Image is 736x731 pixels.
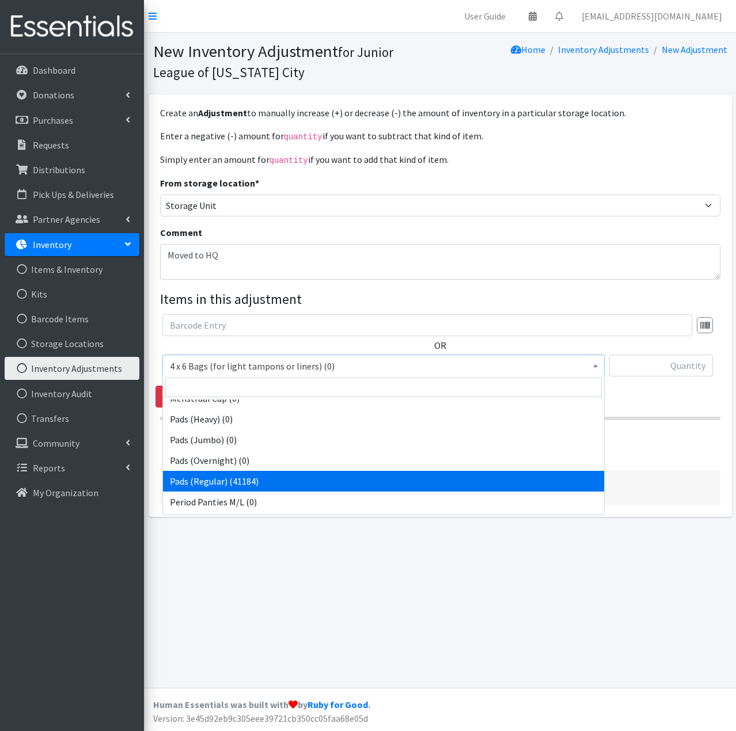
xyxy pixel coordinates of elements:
[5,357,139,380] a: Inventory Adjustments
[5,183,139,206] a: Pick Ups & Deliveries
[572,5,731,28] a: [EMAIL_ADDRESS][DOMAIN_NAME]
[160,176,259,190] label: From storage location
[5,208,139,231] a: Partner Agencies
[162,355,605,376] span: 4 x 6 Bags (for light tampons or liners) (0)
[160,106,720,120] p: Create an to manually increase (+) or decrease (-) the amount of inventory in a particular storag...
[5,332,139,355] a: Storage Locations
[33,189,114,200] p: Pick Ups & Deliveries
[153,44,393,81] small: for Junior League of [US_STATE] City
[153,41,436,81] h1: New Inventory Adjustment
[609,355,713,376] input: Quantity
[5,7,139,46] img: HumanEssentials
[163,409,604,429] li: Pads (Heavy) (0)
[5,283,139,306] a: Kits
[160,226,202,239] label: Comment
[5,382,139,405] a: Inventory Audit
[5,233,139,256] a: Inventory
[170,358,597,374] span: 4 x 6 Bags (for light tampons or liners) (0)
[198,107,247,119] strong: Adjustment
[5,307,139,330] a: Barcode Items
[33,139,69,151] p: Requests
[5,481,139,504] a: My Organization
[434,338,446,352] label: OR
[163,492,604,512] li: Period Panties M/L (0)
[5,83,139,106] a: Donations
[33,462,65,474] p: Reports
[33,164,85,176] p: Distributions
[255,177,259,189] abbr: required
[33,64,75,76] p: Dashboard
[5,456,139,479] a: Reports
[270,156,308,165] code: quantity
[284,132,323,142] code: quantity
[153,713,368,724] span: Version: 3e45d92eb9c305eee39721cb350cc05faa68e05d
[163,450,604,471] li: Pads (Overnight) (0)
[163,471,604,492] li: Pads (Regular) (41184)
[33,214,100,225] p: Partner Agencies
[33,89,74,101] p: Donations
[160,129,720,143] p: Enter a negative (-) amount for if you want to subtract that kind of item.
[160,153,720,167] p: Simply enter an amount for if you want to add that kind of item.
[160,289,720,310] legend: Items in this adjustment
[5,134,139,157] a: Requests
[163,512,604,533] li: Period Panties S/M (0)
[153,699,370,710] strong: Human Essentials was built with by .
[5,432,139,455] a: Community
[455,5,515,28] a: User Guide
[5,59,139,82] a: Dashboard
[308,699,368,710] a: Ruby for Good
[5,109,139,132] a: Purchases
[511,44,545,55] a: Home
[33,437,79,449] p: Community
[662,44,727,55] a: New Adjustment
[5,158,139,181] a: Distributions
[558,44,649,55] a: Inventory Adjustments
[33,115,73,126] p: Purchases
[163,429,604,450] li: Pads (Jumbo) (0)
[5,407,139,430] a: Transfers
[162,314,692,336] input: Barcode Entry
[155,386,213,408] a: Remove
[33,487,98,498] p: My Organization
[33,239,71,250] p: Inventory
[5,258,139,281] a: Items & Inventory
